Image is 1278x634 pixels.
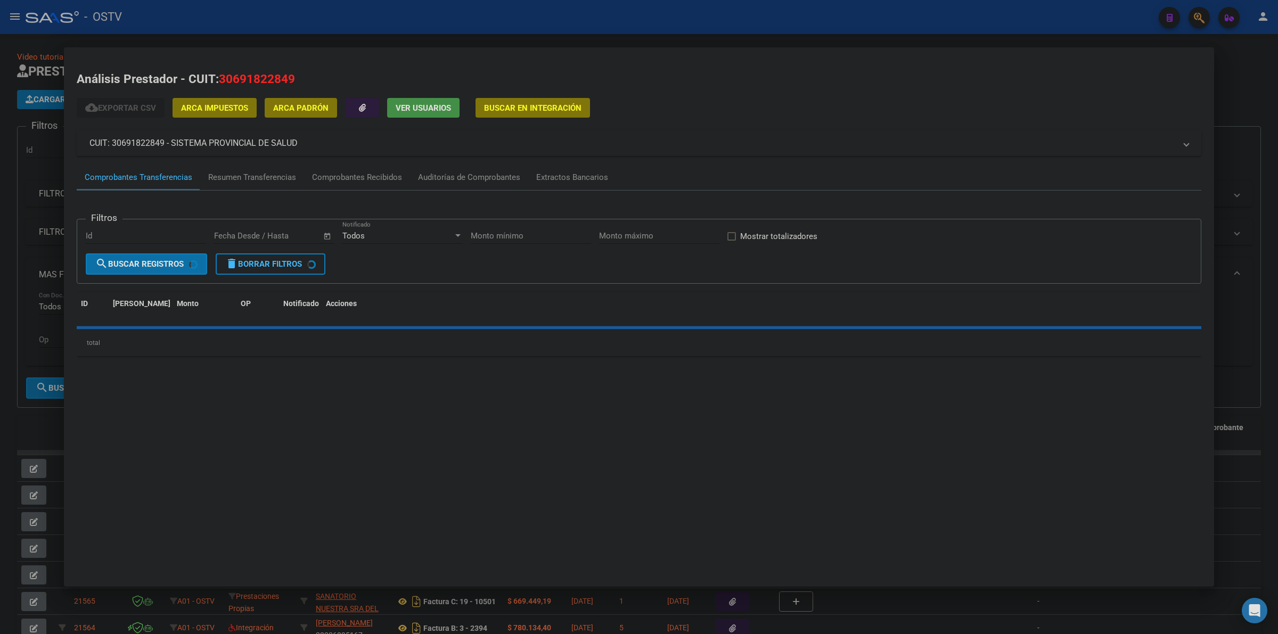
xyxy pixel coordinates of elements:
h2: Análisis Prestador - CUIT: [77,70,1201,88]
span: Todos [342,231,365,241]
span: Mostrar totalizadores [740,230,817,243]
datatable-header-cell: Acciones [322,292,1201,327]
datatable-header-cell: Fecha T. [109,292,173,327]
div: Extractos Bancarios [536,171,608,184]
div: Auditorías de Comprobantes [418,171,520,184]
button: ARCA Padrón [265,98,337,118]
span: [PERSON_NAME] [113,299,170,308]
span: Ver Usuarios [396,103,451,113]
span: ARCA Padrón [273,103,329,113]
input: Fecha inicio [214,231,257,241]
mat-panel-title: CUIT: 30691822849 - SISTEMA PROVINCIAL DE SALUD [89,137,1176,150]
button: Buscar Registros [86,253,207,275]
div: Comprobantes Transferencias [85,171,192,184]
button: Exportar CSV [77,98,165,118]
span: Notificado [283,299,319,308]
span: Acciones [326,299,357,308]
div: total [77,330,1201,356]
span: Exportar CSV [85,103,156,113]
mat-icon: search [95,257,108,270]
datatable-header-cell: ID [77,292,109,327]
mat-icon: cloud_download [85,101,98,114]
div: Resumen Transferencias [208,171,296,184]
datatable-header-cell: Notificado [279,292,322,327]
datatable-header-cell: OP [236,292,279,327]
span: OP [241,299,251,308]
datatable-header-cell: Monto [173,292,236,327]
div: Open Intercom Messenger [1242,598,1267,623]
button: Borrar Filtros [216,253,325,275]
div: Comprobantes Recibidos [312,171,402,184]
mat-expansion-panel-header: CUIT: 30691822849 - SISTEMA PROVINCIAL DE SALUD [77,130,1201,156]
span: Monto [177,299,199,308]
button: ARCA Impuestos [173,98,257,118]
mat-icon: delete [225,257,238,270]
span: 30691822849 [219,72,295,86]
button: Ver Usuarios [387,98,460,118]
span: Buscar Registros [95,259,184,269]
button: Buscar en Integración [476,98,590,118]
span: Buscar en Integración [484,103,581,113]
button: Open calendar [322,230,334,242]
span: ID [81,299,88,308]
span: ARCA Impuestos [181,103,248,113]
span: Borrar Filtros [225,259,302,269]
input: Fecha fin [267,231,318,241]
h3: Filtros [86,211,122,225]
